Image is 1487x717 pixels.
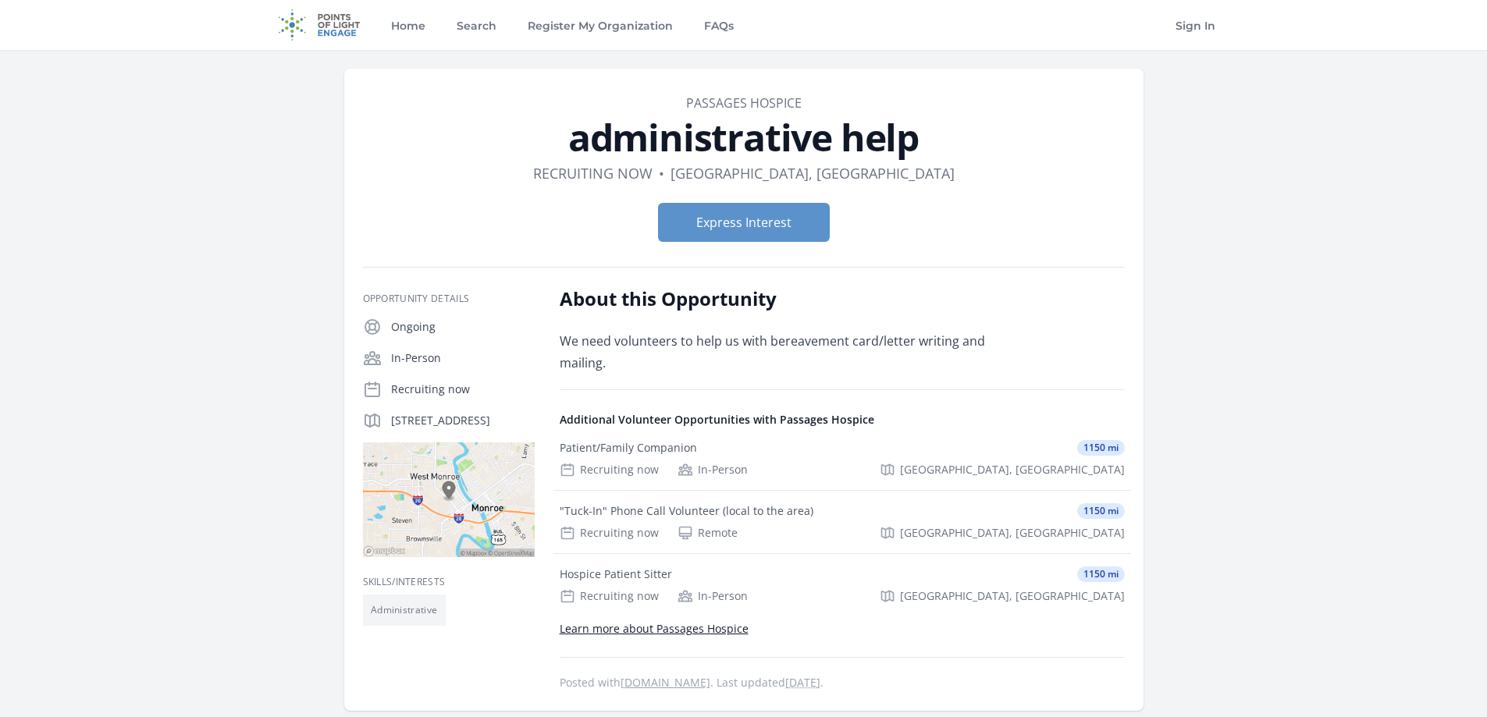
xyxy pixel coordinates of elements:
a: Learn more about Passages Hospice [560,621,749,636]
div: Recruiting now [560,462,659,477]
span: [GEOGRAPHIC_DATA], [GEOGRAPHIC_DATA] [900,588,1125,604]
p: Ongoing [391,319,535,335]
div: • [659,162,664,184]
a: "Tuck-In" Phone Call Volunteer (local to the area) 1150 mi Recruiting now Remote [GEOGRAPHIC_DATA... [553,491,1131,553]
dd: Recruiting now [533,162,653,184]
div: Recruiting now [560,525,659,541]
h1: administrative help [363,119,1125,156]
div: "Tuck-In" Phone Call Volunteer (local to the area) [560,503,813,519]
p: We need volunteers to help us with bereavement card/letter writing and mailing. [560,330,1016,374]
img: Map [363,442,535,557]
div: Recruiting now [560,588,659,604]
button: Express Interest [658,203,830,242]
li: Administrative [363,595,446,626]
div: In-Person [678,462,748,477]
a: Passages Hospice [686,94,802,112]
div: Remote [678,525,738,541]
span: [GEOGRAPHIC_DATA], [GEOGRAPHIC_DATA] [900,525,1125,541]
a: Patient/Family Companion 1150 mi Recruiting now In-Person [GEOGRAPHIC_DATA], [GEOGRAPHIC_DATA] [553,428,1131,490]
a: Hospice Patient Sitter 1150 mi Recruiting now In-Person [GEOGRAPHIC_DATA], [GEOGRAPHIC_DATA] [553,554,1131,616]
div: In-Person [678,588,748,604]
span: 1150 mi [1077,440,1125,456]
div: Patient/Family Companion [560,440,697,456]
a: [DOMAIN_NAME] [621,675,710,690]
p: [STREET_ADDRESS] [391,413,535,428]
span: 1150 mi [1077,566,1125,582]
p: In-Person [391,350,535,366]
h4: Additional Volunteer Opportunities with Passages Hospice [560,412,1125,428]
p: Recruiting now [391,382,535,397]
div: Hospice Patient Sitter [560,566,672,582]
h2: About this Opportunity [560,286,1016,311]
span: 1150 mi [1077,503,1125,519]
span: [GEOGRAPHIC_DATA], [GEOGRAPHIC_DATA] [900,462,1125,477]
abbr: Tue, Sep 9, 2025 3:50 PM [785,675,820,690]
p: Posted with . Last updated . [560,676,1125,689]
h3: Opportunity Details [363,293,535,305]
dd: [GEOGRAPHIC_DATA], [GEOGRAPHIC_DATA] [671,162,955,184]
h3: Skills/Interests [363,576,535,588]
